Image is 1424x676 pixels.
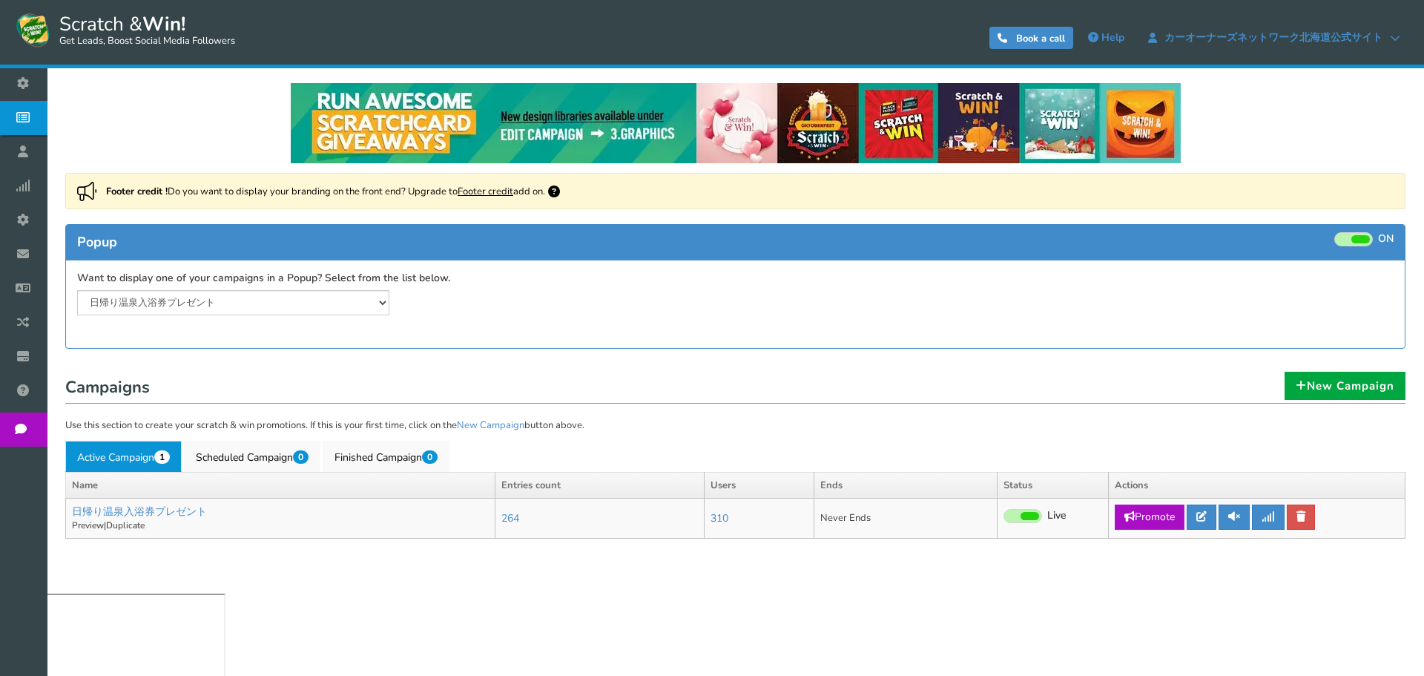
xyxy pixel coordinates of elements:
[59,36,235,47] small: Get Leads, Boost Social Media Followers
[814,499,997,539] td: Never Ends
[291,83,1181,163] img: festival-poster-2020.webp
[72,519,489,532] p: |
[142,11,185,37] strong: Win!
[52,11,235,48] span: Scratch &
[72,519,104,531] a: Preview
[814,472,997,499] th: Ends
[65,374,1405,404] h1: Campaigns
[1016,32,1065,45] span: Book a call
[1047,509,1067,523] span: Live
[184,441,320,472] a: Scheduled Campaign
[106,519,145,531] a: Duplicate
[1157,32,1390,44] span: カーオーナーズネットワーク北海道公式サイト
[998,472,1109,499] th: Status
[457,419,524,432] a: New Campaign
[704,472,814,499] th: Users
[495,472,704,499] th: Entries count
[15,11,235,48] a: Scratch &Win! Get Leads, Boost Social Media Followers
[323,441,449,472] a: Finished Campaign
[106,185,168,198] strong: Footer credit !
[1285,372,1405,400] a: New Campaign
[65,419,1405,433] p: Use this section to create your scratch & win promotions. If this is your first time, click on th...
[154,450,170,464] span: 1
[77,233,117,251] span: Popup
[711,511,728,525] a: 310
[1115,505,1184,530] a: Promote
[72,505,207,519] a: 日帰り温泉入浴券プレゼント
[1101,30,1124,45] span: Help
[77,272,450,286] label: Want to display one of your campaigns in a Popup? Select from the list below.
[1378,232,1394,246] span: ON
[65,441,182,472] a: Active Campaign
[458,185,513,198] a: Footer credit
[293,450,309,464] span: 0
[501,511,519,525] a: 264
[15,11,52,48] img: Scratch and Win
[65,173,1405,209] div: Do you want to display your branding on the front end? Upgrade to add on.
[1081,26,1132,50] a: Help
[1109,472,1405,499] th: Actions
[422,450,438,464] span: 0
[66,472,495,499] th: Name
[989,27,1073,49] a: Book a call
